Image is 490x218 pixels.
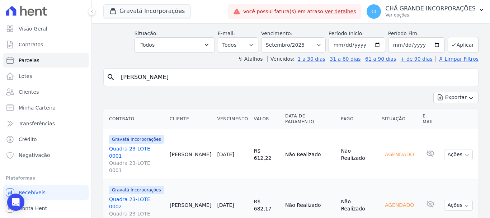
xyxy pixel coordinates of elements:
label: Período Fim: [388,30,445,37]
a: Crédito [3,132,89,147]
th: E-mail [420,109,441,129]
label: Período Inicío: [329,31,364,36]
span: Conta Hent [19,205,47,212]
span: Gravatá Incorporações [109,186,164,194]
span: Gravatá Incorporações [109,135,164,144]
td: Não Realizado [338,129,379,180]
td: [PERSON_NAME] [167,129,214,180]
label: Vencimento: [261,31,292,36]
td: Não Realizado [282,129,338,180]
th: Contrato [103,109,167,129]
a: Clientes [3,85,89,99]
button: Exportar [433,92,479,103]
span: Quadra 23-LOTE 0001 [109,159,164,174]
p: Ver opções [385,12,476,18]
p: CHÃ GRANDE INCORPORAÇÕES [385,5,476,12]
label: Situação: [135,31,158,36]
button: Ações [444,149,473,160]
th: Pago [338,109,379,129]
span: CI [372,9,377,14]
a: ✗ Limpar Filtros [435,56,479,62]
a: Parcelas [3,53,89,68]
span: Negativação [19,152,50,159]
a: 61 a 90 dias [365,56,396,62]
a: Contratos [3,37,89,52]
a: Visão Geral [3,22,89,36]
div: Agendado [382,149,417,159]
a: [DATE] [217,202,234,208]
span: Crédito [19,136,37,143]
a: Ver detalhes [325,9,356,14]
input: Buscar por nome do lote ou do cliente [117,70,475,84]
i: search [107,73,115,82]
a: Lotes [3,69,89,83]
th: Cliente [167,109,214,129]
a: [DATE] [217,152,234,157]
a: Minha Carteira [3,101,89,115]
button: Aplicar [448,37,479,52]
span: Você possui fatura(s) em atraso. [243,8,356,15]
label: E-mail: [218,31,235,36]
button: Todos [135,37,215,52]
span: Visão Geral [19,25,47,32]
div: Plataformas [6,174,86,182]
th: Vencimento [214,109,251,129]
span: Recebíveis [19,189,46,196]
a: Conta Hent [3,201,89,215]
td: R$ 612,22 [251,129,282,180]
a: Recebíveis [3,185,89,200]
button: CI CHÃ GRANDE INCORPORAÇÕES Ver opções [361,1,490,22]
a: 1 a 30 dias [298,56,325,62]
th: Situação [379,109,420,129]
th: Valor [251,109,282,129]
span: Todos [141,41,155,49]
span: Parcelas [19,57,39,64]
a: Negativação [3,148,89,162]
label: ↯ Atalhos [238,56,263,62]
span: Lotes [19,73,32,80]
a: Transferências [3,116,89,131]
a: Quadra 23-LOTE 0001Quadra 23-LOTE 0001 [109,145,164,174]
label: Vencidos: [267,56,295,62]
span: Transferências [19,120,55,127]
th: Data de Pagamento [282,109,338,129]
a: + de 90 dias [401,56,433,62]
div: Agendado [382,200,417,210]
button: Gravatá Incorporações [103,4,191,18]
div: Open Intercom Messenger [7,194,24,211]
span: Clientes [19,88,39,96]
button: Ações [444,200,473,211]
span: Minha Carteira [19,104,56,111]
span: Contratos [19,41,43,48]
a: 31 a 60 dias [330,56,361,62]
